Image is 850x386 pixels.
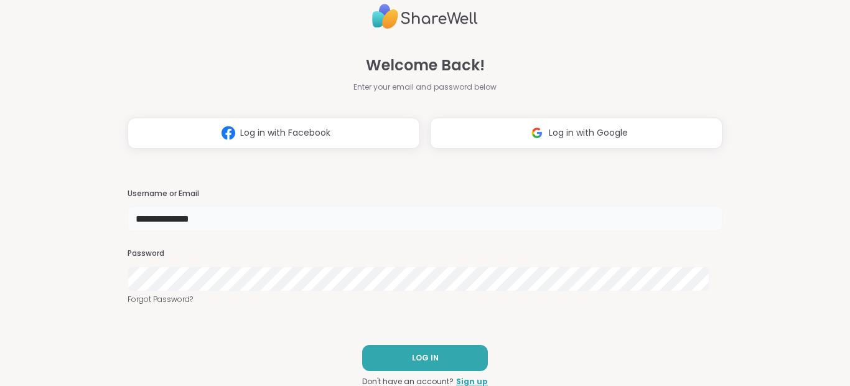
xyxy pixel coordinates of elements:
[353,82,497,93] span: Enter your email and password below
[430,118,722,149] button: Log in with Google
[128,189,722,199] h3: Username or Email
[412,352,439,364] span: LOG IN
[128,294,722,305] a: Forgot Password?
[240,126,330,139] span: Log in with Facebook
[366,54,485,77] span: Welcome Back!
[128,118,420,149] button: Log in with Facebook
[549,126,628,139] span: Log in with Google
[217,121,240,144] img: ShareWell Logomark
[362,345,488,371] button: LOG IN
[525,121,549,144] img: ShareWell Logomark
[128,248,722,259] h3: Password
